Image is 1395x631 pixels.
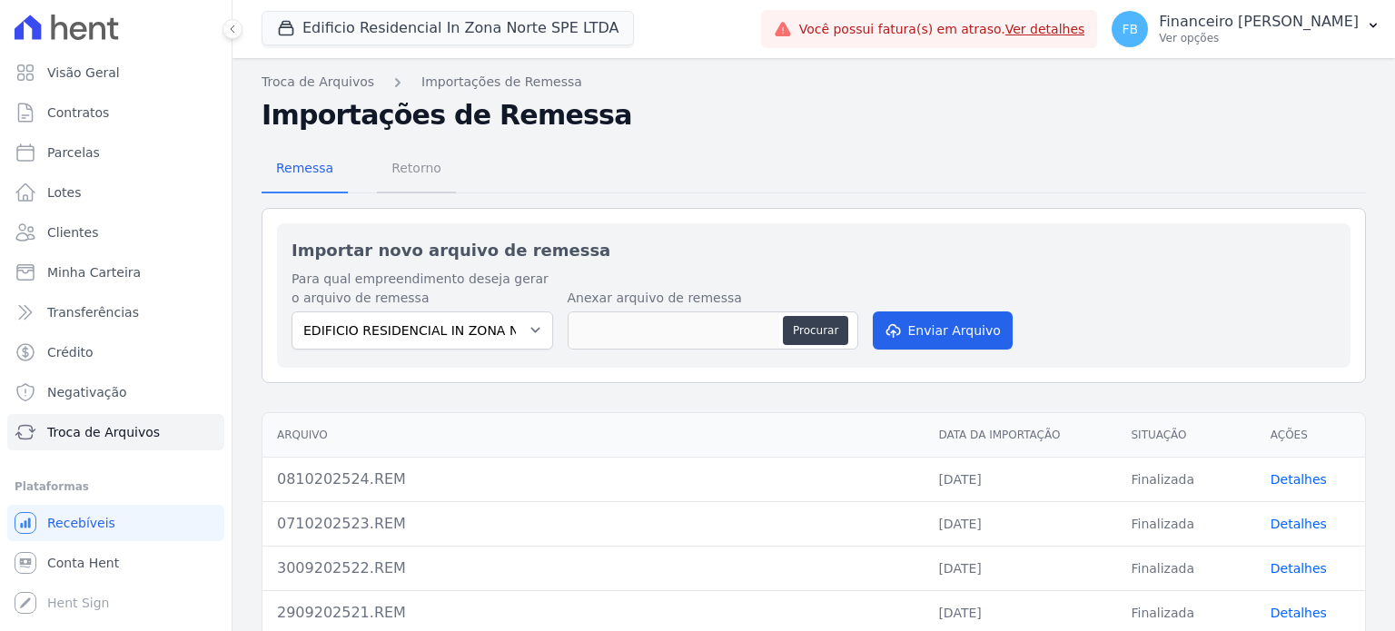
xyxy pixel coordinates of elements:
[262,99,1366,132] h2: Importações de Remessa
[47,64,120,82] span: Visão Geral
[277,513,909,535] div: 0710202523.REM
[47,183,82,202] span: Lotes
[7,134,224,171] a: Parcelas
[47,383,127,401] span: Negativação
[7,214,224,251] a: Clientes
[377,146,456,193] a: Retorno
[7,54,224,91] a: Visão Geral
[1256,413,1365,458] th: Ações
[292,238,1336,262] h2: Importar novo arquivo de remessa
[262,146,456,193] nav: Tab selector
[47,423,160,441] span: Troca de Arquivos
[7,294,224,330] a: Transferências
[1271,606,1327,620] a: Detalhes
[7,414,224,450] a: Troca de Arquivos
[1122,23,1138,35] span: FB
[924,457,1116,501] td: [DATE]
[262,413,924,458] th: Arquivo
[7,334,224,370] a: Crédito
[265,150,344,186] span: Remessa
[277,468,909,490] div: 0810202524.REM
[7,545,224,581] a: Conta Hent
[47,223,98,242] span: Clientes
[47,554,119,572] span: Conta Hent
[262,73,1366,92] nav: Breadcrumb
[1271,561,1327,576] a: Detalhes
[277,557,909,579] div: 3009202522.REM
[262,11,634,45] button: Edificio Residencial In Zona Norte SPE LTDA
[1271,517,1327,531] a: Detalhes
[1097,4,1395,54] button: FB Financeiro [PERSON_NAME] Ver opções
[7,254,224,291] a: Minha Carteira
[568,289,858,308] label: Anexar arquivo de remessa
[381,150,452,186] span: Retorno
[47,343,94,361] span: Crédito
[47,104,109,122] span: Contratos
[1159,31,1359,45] p: Ver opções
[47,514,115,532] span: Recebíveis
[1116,413,1255,458] th: Situação
[1271,472,1327,487] a: Detalhes
[7,174,224,211] a: Lotes
[924,546,1116,590] td: [DATE]
[262,73,374,92] a: Troca de Arquivos
[1116,457,1255,501] td: Finalizada
[7,505,224,541] a: Recebíveis
[924,413,1116,458] th: Data da Importação
[47,143,100,162] span: Parcelas
[262,146,348,193] a: Remessa
[799,20,1085,39] span: Você possui fatura(s) em atraso.
[924,501,1116,546] td: [DATE]
[421,73,582,92] a: Importações de Remessa
[7,374,224,410] a: Negativação
[783,316,848,345] button: Procurar
[15,476,217,498] div: Plataformas
[47,263,141,281] span: Minha Carteira
[1116,501,1255,546] td: Finalizada
[47,303,139,321] span: Transferências
[1116,546,1255,590] td: Finalizada
[7,94,224,131] a: Contratos
[277,602,909,624] div: 2909202521.REM
[873,311,1013,350] button: Enviar Arquivo
[292,270,553,308] label: Para qual empreendimento deseja gerar o arquivo de remessa
[1159,13,1359,31] p: Financeiro [PERSON_NAME]
[1005,22,1085,36] a: Ver detalhes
